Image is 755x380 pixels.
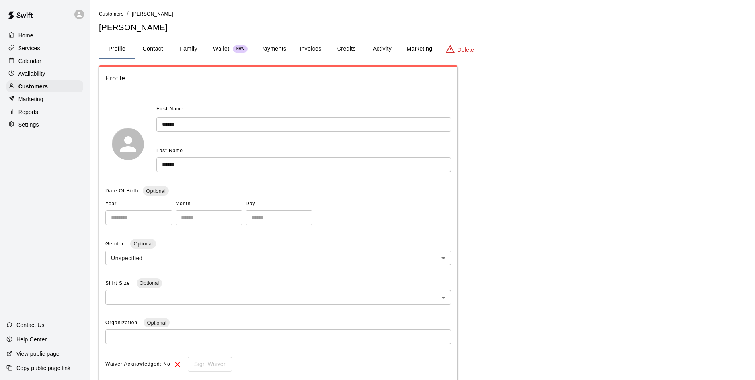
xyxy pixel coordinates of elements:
span: Day [246,198,312,210]
p: Availability [18,70,45,78]
span: Gender [105,241,125,247]
span: Year [105,198,172,210]
span: Organization [105,320,139,325]
nav: breadcrumb [99,10,745,18]
span: Customers [99,11,124,17]
button: Payments [254,39,293,59]
span: Waiver Acknowledged: No [105,358,170,371]
button: Contact [135,39,171,59]
span: Optional [137,280,162,286]
span: [PERSON_NAME] [132,11,173,17]
p: Customers [18,82,48,90]
h5: [PERSON_NAME] [99,22,745,33]
p: Calendar [18,57,41,65]
span: First Name [156,103,184,116]
p: Help Center [16,335,47,343]
span: Optional [130,241,156,247]
span: Optional [144,320,169,326]
button: Activity [364,39,400,59]
a: Services [6,42,83,54]
p: Copy public page link [16,364,70,372]
span: Shirt Size [105,280,132,286]
div: basic tabs example [99,39,745,59]
p: Settings [18,121,39,129]
span: Profile [105,73,451,84]
li: / [127,10,129,18]
p: Delete [458,46,474,54]
button: Profile [99,39,135,59]
span: Optional [143,188,168,194]
span: New [233,46,248,51]
p: Reports [18,108,38,116]
div: To sign waivers in admin, this feature must be enabled in general settings [182,357,232,372]
p: Wallet [213,45,230,53]
a: Home [6,29,83,41]
p: Contact Us [16,321,45,329]
button: Invoices [293,39,328,59]
a: Calendar [6,55,83,67]
span: Month [176,198,242,210]
button: Credits [328,39,364,59]
span: Date Of Birth [105,188,138,194]
a: Reports [6,106,83,118]
p: Home [18,31,33,39]
span: Last Name [156,148,183,153]
button: Marketing [400,39,439,59]
a: Settings [6,119,83,131]
button: Family [171,39,207,59]
a: Availability [6,68,83,80]
p: Marketing [18,95,43,103]
div: Unspecified [105,251,451,265]
a: Marketing [6,93,83,105]
a: Customers [6,80,83,92]
p: Services [18,44,40,52]
a: Customers [99,10,124,17]
p: View public page [16,350,59,358]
